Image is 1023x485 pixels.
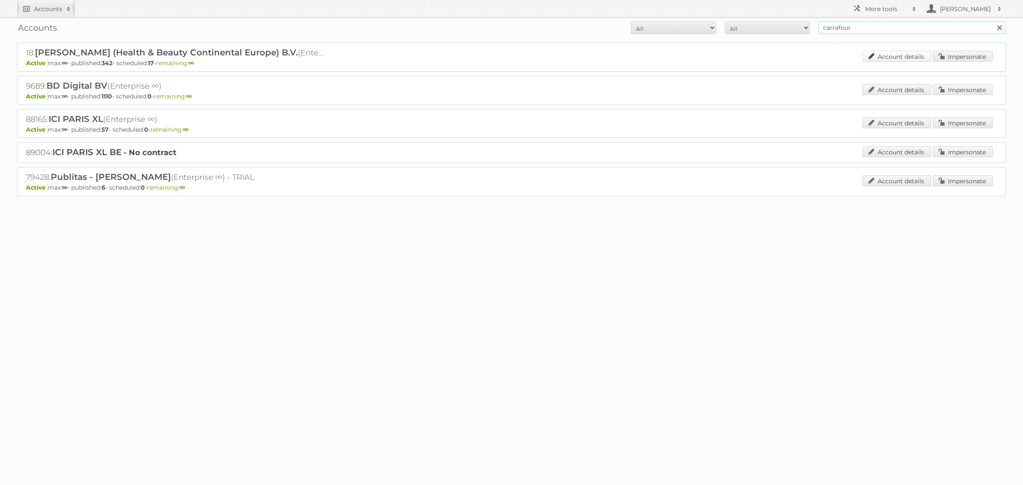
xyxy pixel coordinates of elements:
[26,184,48,191] span: Active
[26,59,997,67] p: max: - published: - scheduled: -
[26,126,997,133] p: max: - published: - scheduled: -
[26,126,48,133] span: Active
[51,172,171,182] span: Publitas - [PERSON_NAME]
[862,84,931,95] a: Account details
[46,81,107,91] span: BD Digital BV
[154,92,192,100] span: remaining:
[101,126,109,133] strong: 57
[156,59,194,67] span: remaining:
[150,126,188,133] span: remaining:
[183,126,188,133] strong: ∞
[862,117,931,128] a: Account details
[933,51,993,62] a: Impersonate
[62,126,67,133] strong: ∞
[101,184,105,191] strong: 6
[124,148,176,157] strong: - No contract
[933,117,993,128] a: Impersonate
[933,175,993,186] a: Impersonate
[179,184,185,191] strong: ∞
[26,47,324,58] h2: 18: (Enterprise ∞)
[26,148,176,157] a: 89004:ICI PARIS XL BE - No contract
[862,175,931,186] a: Account details
[52,147,121,157] span: ICI PARIS XL BE
[186,92,192,100] strong: ∞
[34,5,62,13] h2: Accounts
[26,59,48,67] span: Active
[933,146,993,157] a: Impersonate
[862,51,931,62] a: Account details
[49,114,103,124] span: ICI PARIS XL
[933,84,993,95] a: Impersonate
[26,172,324,183] h2: 79428: (Enterprise ∞) - TRIAL
[144,126,148,133] strong: 0
[147,92,152,100] strong: 0
[26,92,997,100] p: max: - published: - scheduled: -
[62,59,67,67] strong: ∞
[62,184,67,191] strong: ∞
[188,59,194,67] strong: ∞
[26,114,324,125] h2: 88165: (Enterprise ∞)
[26,184,997,191] p: max: - published: - scheduled: -
[148,59,154,67] strong: 17
[26,92,48,100] span: Active
[865,5,908,13] h2: More tools
[938,5,993,13] h2: [PERSON_NAME]
[35,47,298,58] span: [PERSON_NAME] (Health & Beauty Continental Europe) B.V.
[62,92,67,100] strong: ∞
[101,92,112,100] strong: 1110
[26,81,324,92] h2: 9689: (Enterprise ∞)
[147,184,185,191] span: remaining:
[862,146,931,157] a: Account details
[101,59,113,67] strong: 342
[141,184,145,191] strong: 0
